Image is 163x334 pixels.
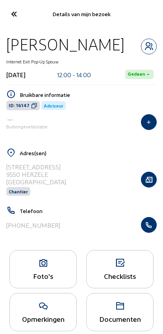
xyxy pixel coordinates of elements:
div: [PERSON_NAME] [6,34,124,54]
span: ID: 16147 [9,102,30,109]
div: Opmerkingen [10,315,76,323]
div: [PHONE_NUMBER] [6,221,60,229]
span: Chantier [9,189,28,194]
div: Foto's [10,272,76,280]
div: 9550 HERZELE [6,171,66,178]
h5: Adres(sen) [20,150,157,156]
span: Gedaan [128,71,145,78]
h5: Bruikbare informatie [20,91,157,98]
div: Documenten [87,315,153,323]
div: 12:00 - 14:00 [57,71,91,78]
h5: Telefoon [20,208,157,214]
div: Internet Exit Pop-Up Spouw [6,59,58,64]
div: [DATE] [6,71,26,78]
div: Checklists [87,272,153,280]
div: Details van mijn bezoek [27,11,136,17]
span: Buitengevelisolatie [6,124,48,129]
span: Adviseur [44,103,63,108]
img: Iso Protect [6,119,14,121]
div: [STREET_ADDRESS] [6,163,66,171]
div: [GEOGRAPHIC_DATA] [6,178,66,186]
